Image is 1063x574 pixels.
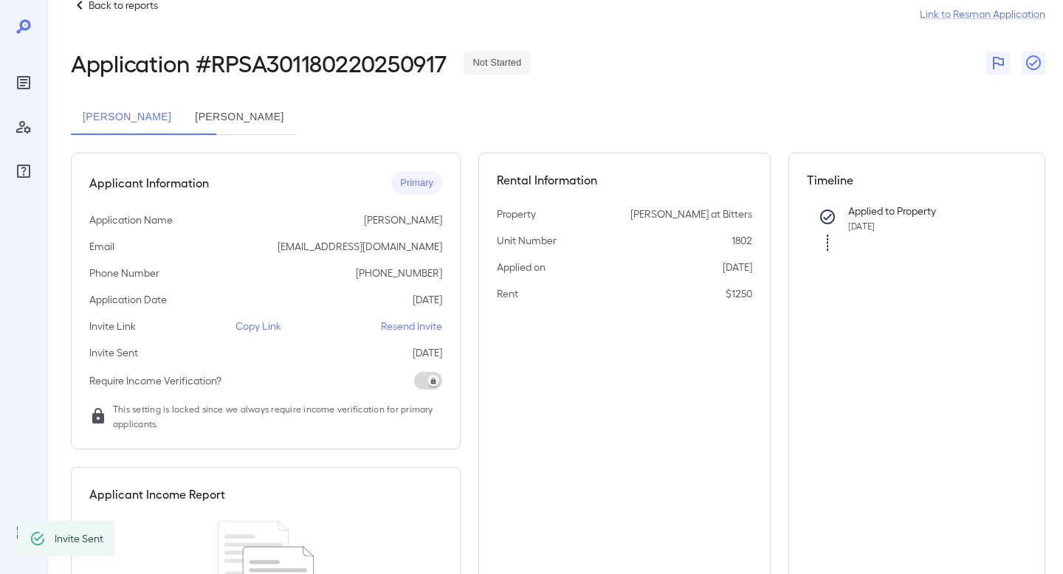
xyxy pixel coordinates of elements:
p: Phone Number [89,266,159,280]
p: [PERSON_NAME] [364,212,442,227]
p: Rent [497,286,518,301]
div: Manage Users [12,115,35,139]
p: [EMAIL_ADDRESS][DOMAIN_NAME] [278,239,442,254]
span: This setting is locked since we always require income verification for primary applicants. [113,401,442,431]
p: [PERSON_NAME] at Bitters [630,207,752,221]
div: Invite Sent [55,525,103,552]
h5: Applicant Information [89,174,209,192]
p: [DATE] [723,260,752,274]
p: Copy Link [235,319,281,333]
span: Primary [391,176,442,190]
h5: Rental Information [497,171,752,189]
a: Link to Resman Application [920,7,1045,21]
p: Property [497,207,536,221]
h2: Application # RPSA301180220250917 [71,49,446,76]
button: Flag Report [986,51,1010,75]
div: FAQ [12,159,35,183]
p: Applied on [497,260,546,274]
h5: Applicant Income Report [89,485,225,503]
p: Resend Invite [381,319,442,333]
span: Not Started [464,56,530,70]
p: Application Name [89,212,173,227]
div: Log Out [12,521,35,544]
p: Require Income Verification? [89,373,221,388]
h5: Timeline [807,171,1027,189]
p: 1802 [732,233,752,248]
p: Unit Number [497,233,557,248]
button: [PERSON_NAME] [71,100,183,135]
p: Application Date [89,292,167,307]
div: Reports [12,71,35,94]
p: [DATE] [413,345,442,360]
p: [PHONE_NUMBER] [356,266,442,280]
span: [DATE] [848,221,875,231]
button: [PERSON_NAME] [183,100,295,135]
p: [DATE] [413,292,442,307]
p: Applied to Property [848,204,1003,218]
p: Invite Sent [89,345,138,360]
p: Email [89,239,114,254]
p: Invite Link [89,319,136,333]
button: Close Report [1022,51,1045,75]
p: $1250 [726,286,752,301]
